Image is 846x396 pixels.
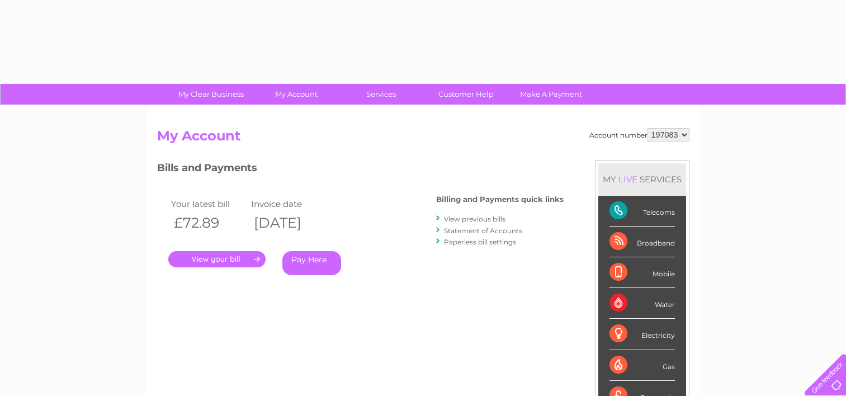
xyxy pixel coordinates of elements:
[436,195,564,204] h4: Billing and Payments quick links
[589,128,689,142] div: Account number
[248,211,329,234] th: [DATE]
[157,128,689,149] h2: My Account
[609,350,675,381] div: Gas
[335,84,427,105] a: Services
[420,84,512,105] a: Customer Help
[168,211,249,234] th: £72.89
[609,288,675,319] div: Water
[609,319,675,350] div: Electricity
[165,84,257,105] a: My Clear Business
[598,163,686,195] div: MY SERVICES
[157,160,564,180] h3: Bills and Payments
[248,196,329,211] td: Invoice date
[609,196,675,227] div: Telecoms
[505,84,597,105] a: Make A Payment
[168,196,249,211] td: Your latest bill
[282,251,341,275] a: Pay Here
[444,215,505,223] a: View previous bills
[250,84,342,105] a: My Account
[609,257,675,288] div: Mobile
[609,227,675,257] div: Broadband
[444,227,522,235] a: Statement of Accounts
[168,251,266,267] a: .
[616,174,640,185] div: LIVE
[444,238,516,246] a: Paperless bill settings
